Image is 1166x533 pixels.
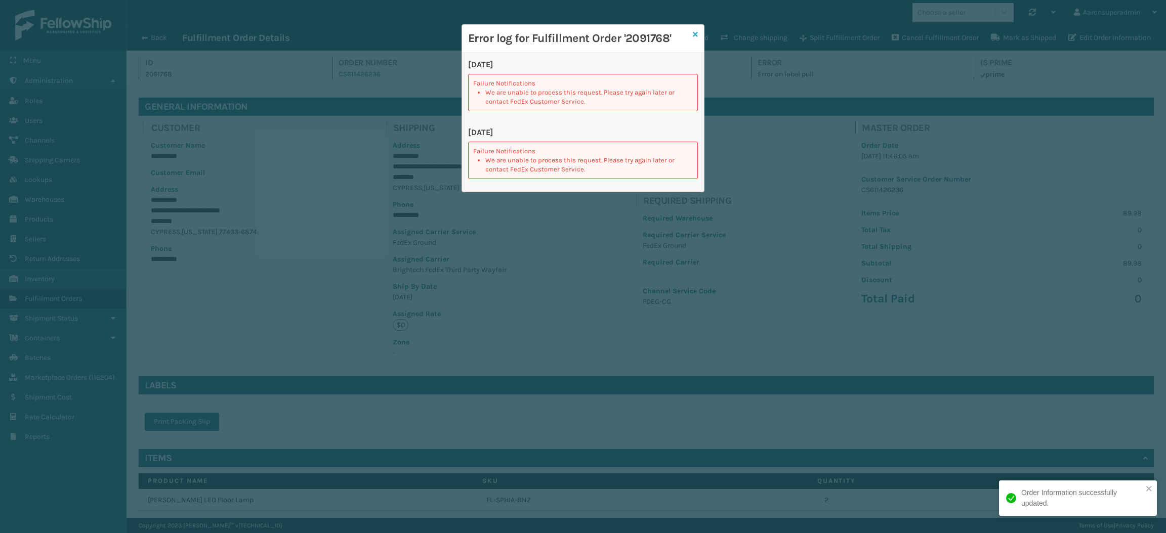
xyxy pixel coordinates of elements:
[1146,484,1153,494] button: close
[1021,487,1143,509] div: Order Information successfully updated.
[468,31,689,46] h3: Error log for Fulfillment Order '2091768'
[473,79,693,88] p: Failure Notifications
[485,88,693,106] li: We are unable to process this request. Please try again later or contact FedEx Customer Service.
[468,59,698,71] p: [DATE]
[473,147,693,156] p: Failure Notifications
[485,156,693,174] li: We are unable to process this request. Please try again later or contact FedEx Customer Service.
[468,126,698,139] p: [DATE]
